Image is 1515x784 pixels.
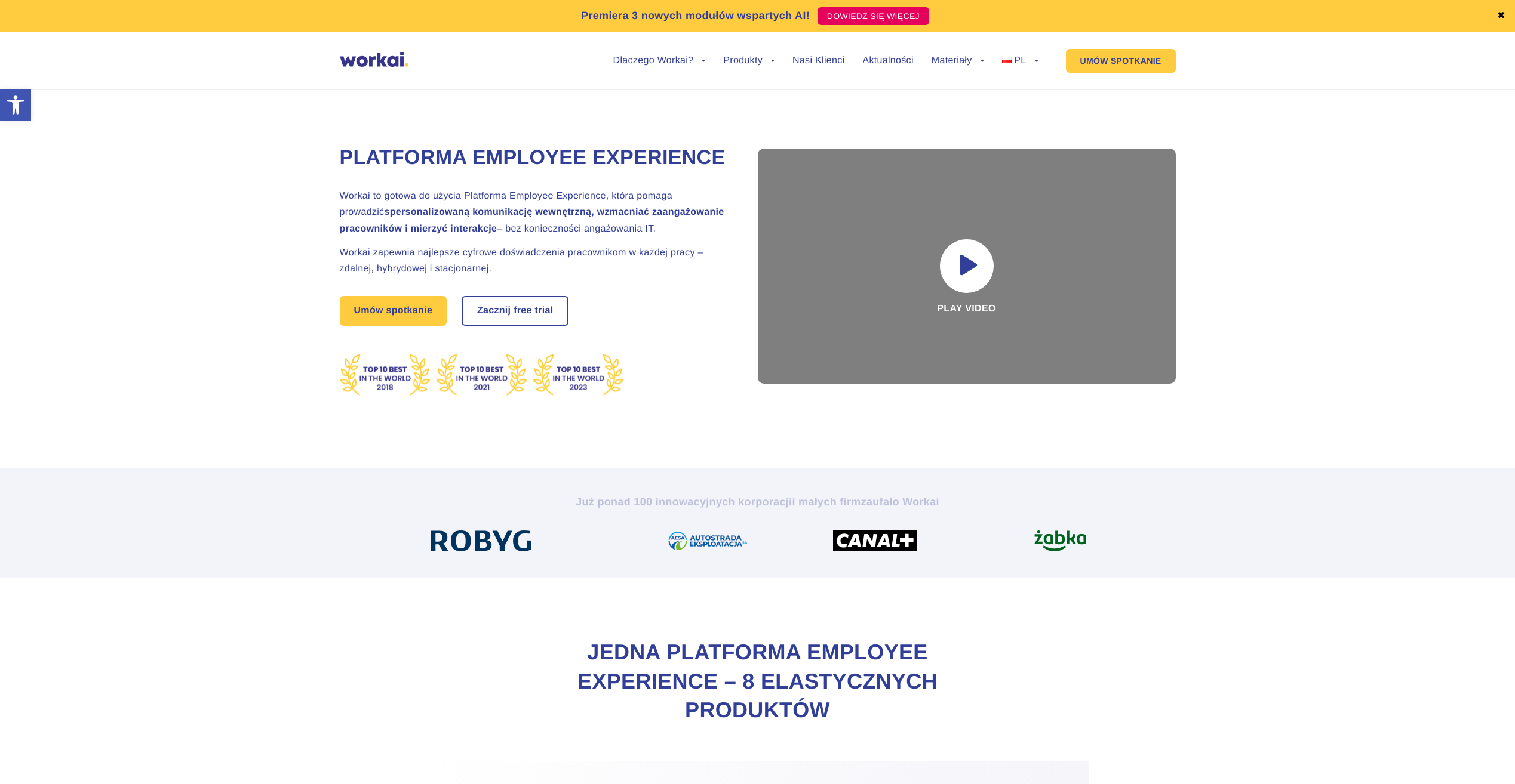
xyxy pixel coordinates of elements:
div: Play video [758,149,1176,384]
a: DOWIEDZ SIĘ WIĘCEJ [818,7,929,25]
h2: Workai to gotowa do użycia Platforma Employee Experience, która pomaga prowadzić – bez koniecznoś... [340,188,728,237]
a: ✖ [1497,11,1505,21]
h2: Już ponad 100 innowacyjnych korporacji zaufało Workai [426,495,1089,509]
a: Aktualności [862,56,913,66]
strong: spersonalizowaną komunikację wewnętrzną, wzmacniać zaangażowanie pracowników i mierzyć interakcje [340,207,724,233]
a: Nasi Klienci [792,56,844,66]
h1: Platforma Employee Experience [340,144,728,172]
span: PL [1014,55,1026,66]
a: Materiały [932,56,984,66]
h2: Workai zapewnia najlepsze cyfrowe doświadczenia pracownikom w każdej pracy – zdalnej, hybrydowej ... [340,245,728,277]
h2: Jedna Platforma Employee Experience – 8 elastycznych produktów [519,638,997,725]
a: UMÓW SPOTKANIE [1066,49,1176,73]
a: Zacznij free trial [463,297,568,325]
i: i małych firm [792,496,861,508]
a: Umów spotkanie [340,296,447,326]
p: Premiera 3 nowych modułów wspartych AI! [581,8,810,24]
a: Dlaczego Workai? [613,56,706,66]
a: Produkty [723,56,775,66]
